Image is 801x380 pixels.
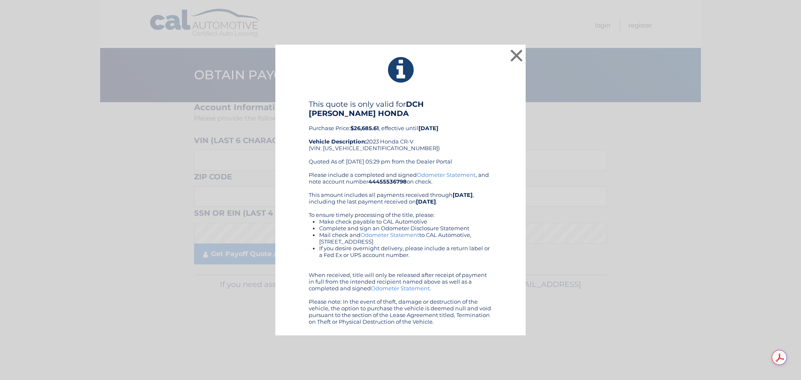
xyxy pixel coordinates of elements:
b: [DATE] [418,125,438,131]
strong: Vehicle Description: [309,138,366,145]
b: [DATE] [416,198,436,205]
b: [DATE] [453,191,473,198]
a: Odometer Statement [371,285,430,292]
li: If you desire overnight delivery, please include a return label or a Fed Ex or UPS account number. [319,245,492,258]
a: Odometer Statement [417,171,476,178]
li: Complete and sign an Odometer Disclosure Statement [319,225,492,232]
b: 44455536798 [368,178,407,185]
div: Purchase Price: , effective until 2023 Honda CR-V (VIN: [US_VEHICLE_IDENTIFICATION_NUMBER]) Quote... [309,100,492,171]
button: × [508,47,525,64]
li: Mail check and to CAL Automotive, [STREET_ADDRESS] [319,232,492,245]
b: $26,685.61 [350,125,379,131]
b: DCH [PERSON_NAME] HONDA [309,100,424,118]
li: Make check payable to CAL Automotive [319,218,492,225]
div: Please include a completed and signed , and note account number on check. This amount includes al... [309,171,492,325]
h4: This quote is only valid for [309,100,492,118]
a: Odometer Statement [360,232,419,238]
